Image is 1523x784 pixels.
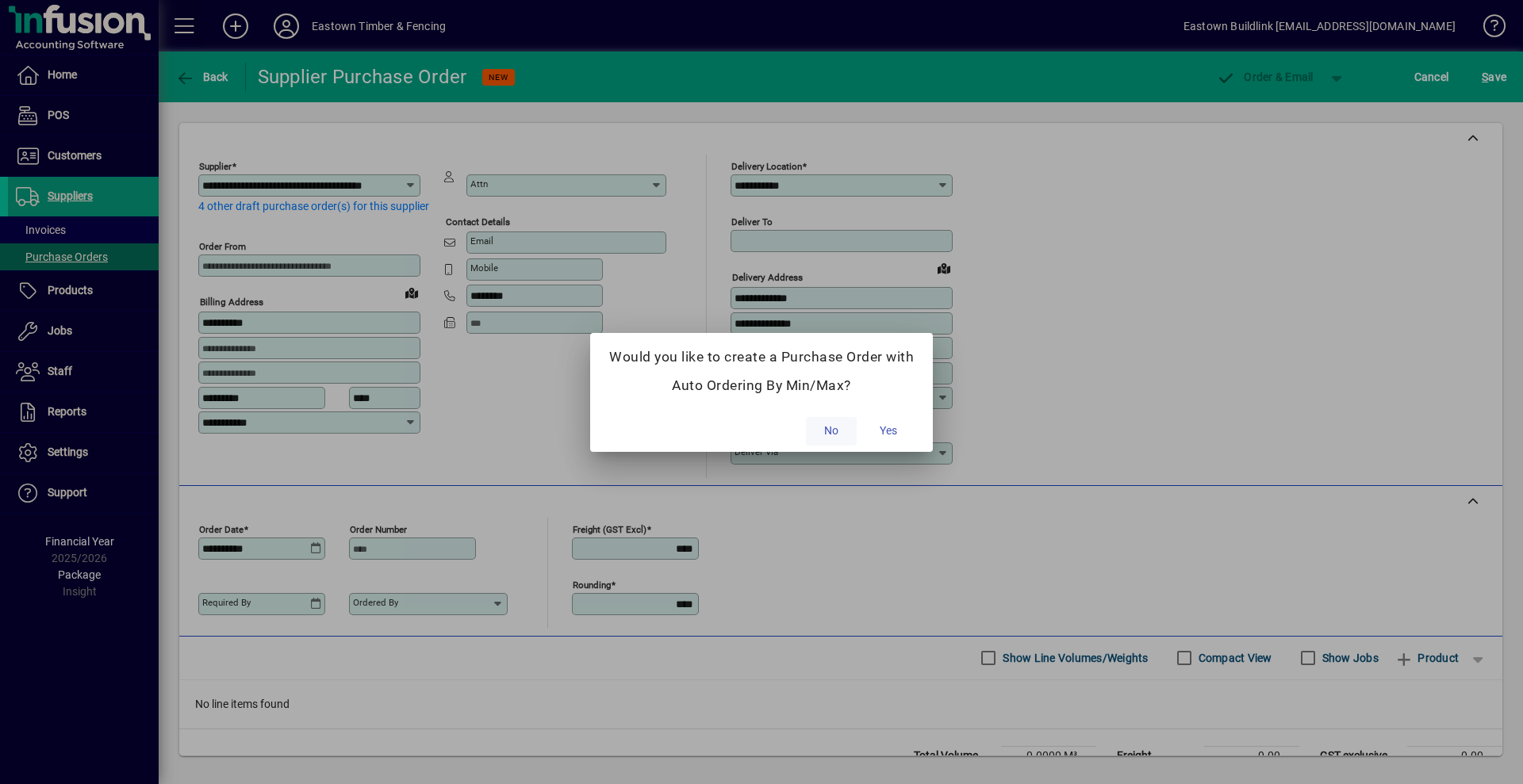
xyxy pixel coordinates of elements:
[880,423,897,439] span: Yes
[863,417,914,446] button: Yes
[824,423,838,439] span: No
[609,349,914,365] h5: Would you like to create a Purchase Order with
[609,377,914,394] h5: Auto Ordering By Min/Max?
[806,417,857,446] button: No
